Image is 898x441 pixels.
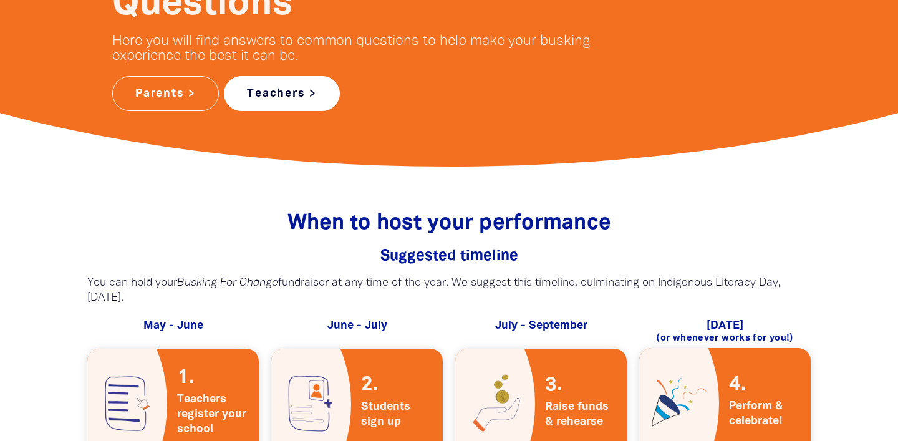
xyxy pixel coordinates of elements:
em: Busking For Change [177,278,278,288]
p: Here you will find answers to common questions to help make your busking experience the best it c... [112,34,608,64]
span: May - June [143,321,203,331]
a: Parents > [112,76,219,111]
span: Raise funds & rehearse [545,399,617,429]
span: Suggested timeline [380,250,518,263]
span: When to host your performance [287,214,611,233]
span: Teachers register your school [177,392,249,437]
span: Students sign up [361,399,433,429]
span: [DATE] [707,321,743,331]
a: Teachers > [224,76,340,111]
span: Perform & celebrate! [729,399,801,429]
p: You can hold your fundraiser at any time of the year. We suggest this timeline, culminating on In... [87,276,811,306]
span: July - September [495,321,587,331]
span: (or whenever works for you!) [657,334,793,342]
span: June - July [327,321,387,331]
